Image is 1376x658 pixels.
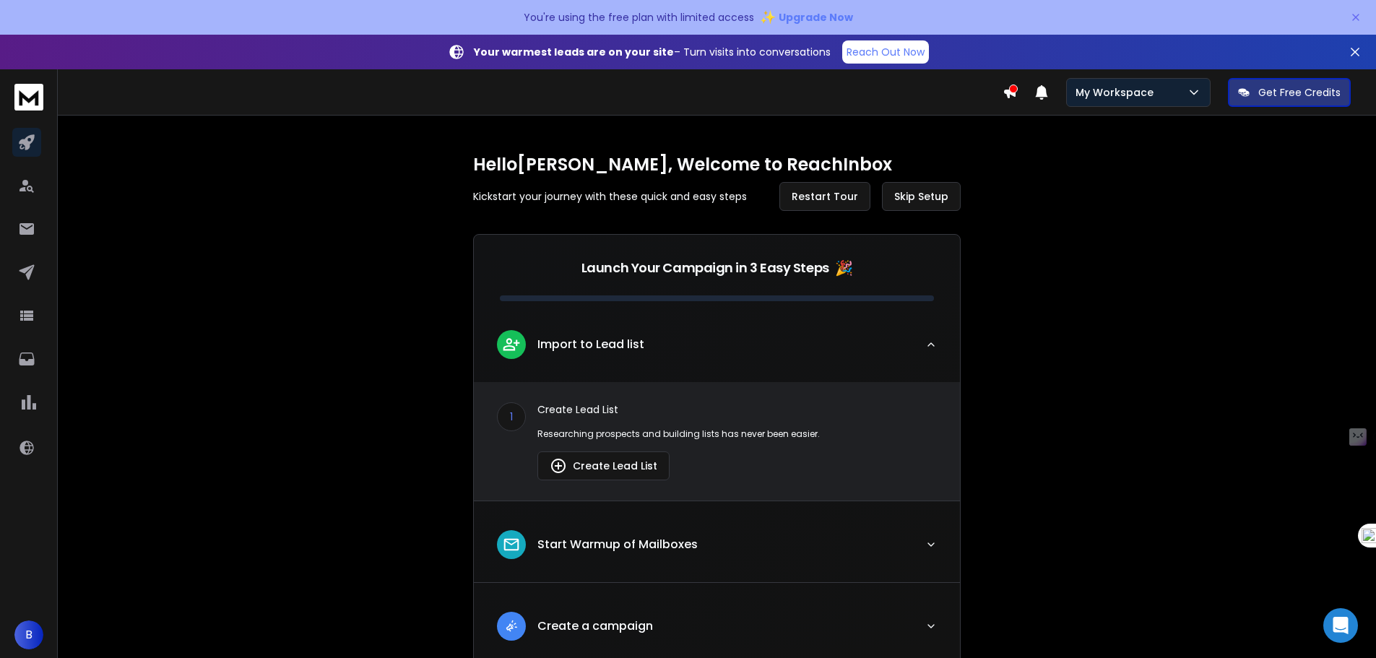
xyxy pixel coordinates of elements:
p: Launch Your Campaign in 3 Easy Steps [581,258,829,278]
p: Kickstart your journey with these quick and easy steps [473,189,747,204]
a: Reach Out Now [842,40,929,64]
p: Researching prospects and building lists has never been easier. [537,428,937,440]
p: Get Free Credits [1258,85,1341,100]
button: B [14,620,43,649]
strong: Your warmest leads are on your site [474,45,674,59]
p: – Turn visits into conversations [474,45,831,59]
div: 1 [497,402,526,431]
img: lead [550,457,567,475]
p: My Workspace [1076,85,1159,100]
div: Open Intercom Messenger [1323,608,1358,643]
button: Skip Setup [882,182,961,211]
img: logo [14,84,43,111]
span: ✨ [760,7,776,27]
span: Upgrade Now [779,10,853,25]
img: lead [502,617,521,635]
p: Import to Lead list [537,336,644,353]
p: Create Lead List [537,402,937,417]
button: leadImport to Lead list [474,319,960,382]
p: Reach Out Now [847,45,925,59]
span: Skip Setup [894,189,948,204]
button: Create Lead List [537,451,670,480]
p: Create a campaign [537,618,653,635]
p: Start Warmup of Mailboxes [537,536,698,553]
span: 🎉 [835,258,853,278]
p: You're using the free plan with limited access [524,10,754,25]
div: leadImport to Lead list [474,382,960,501]
button: leadStart Warmup of Mailboxes [474,519,960,582]
h1: Hello [PERSON_NAME] , Welcome to ReachInbox [473,153,961,176]
img: lead [502,335,521,353]
button: Get Free Credits [1228,78,1351,107]
button: Restart Tour [779,182,870,211]
button: ✨Upgrade Now [760,3,853,32]
img: lead [502,535,521,554]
